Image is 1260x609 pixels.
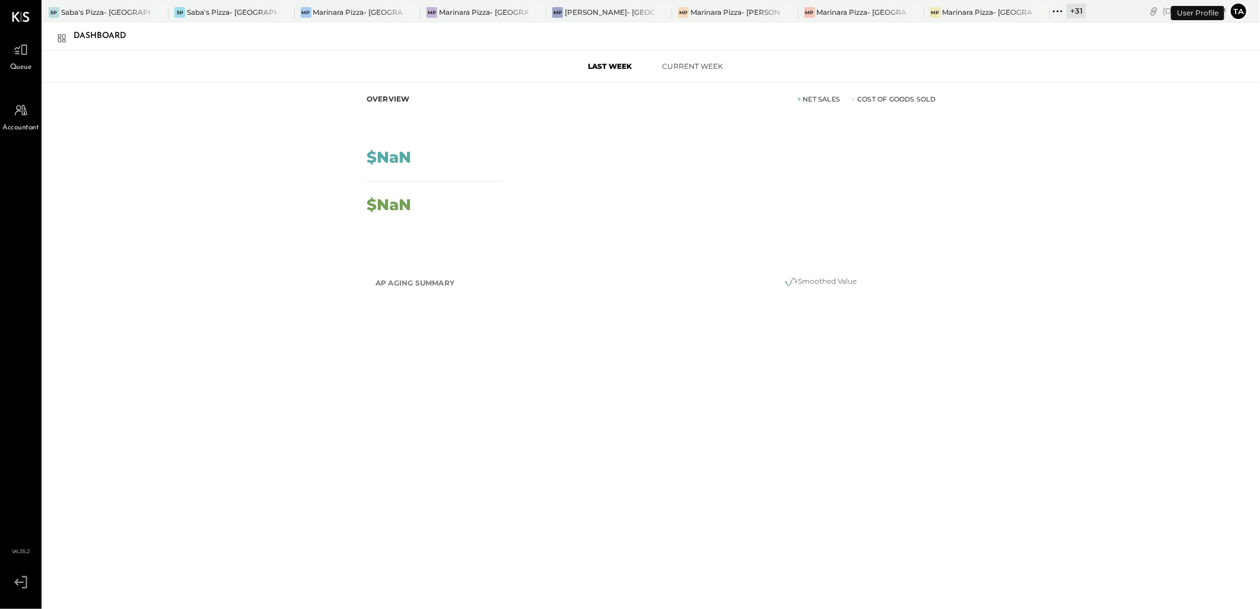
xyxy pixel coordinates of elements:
[798,94,841,104] div: Net Sales
[74,27,138,46] div: Dashboard
[313,7,403,17] div: Marinara Pizza- [GEOGRAPHIC_DATA]
[1148,5,1160,17] div: copy link
[565,7,654,17] div: [PERSON_NAME]- [GEOGRAPHIC_DATA]
[49,7,59,18] div: SP
[187,7,276,17] div: Saba's Pizza- [GEOGRAPHIC_DATA]
[1163,5,1226,17] div: [DATE]
[678,7,689,18] div: MP
[1229,2,1248,21] button: ta
[427,7,437,18] div: MP
[3,123,39,134] span: Accountant
[1171,6,1224,20] div: User Profile
[301,7,311,18] div: MP
[1067,4,1086,18] div: + 31
[651,56,734,76] button: Current Week
[943,7,1032,17] div: Marinara Pizza- [GEOGRAPHIC_DATA]
[691,7,780,17] div: Marinara Pizza- [PERSON_NAME]
[804,7,815,18] div: MP
[702,275,939,289] div: Smoothed Value
[61,7,151,17] div: Saba's Pizza- [GEOGRAPHIC_DATA]
[439,7,529,17] div: Marinara Pizza- [GEOGRAPHIC_DATA].
[367,150,411,165] div: $NaN
[552,7,563,18] div: MP
[930,7,941,18] div: MP
[817,7,906,17] div: Marinara Pizza- [GEOGRAPHIC_DATA]
[367,94,410,104] div: Overview
[174,7,185,18] div: SP
[1,39,41,73] a: Queue
[1,99,41,134] a: Accountant
[376,272,454,294] h2: AP Aging Summary
[367,197,411,212] div: $NaN
[568,56,651,76] button: Last Week
[852,94,936,104] div: Cost of Goods Sold
[10,62,32,73] span: Queue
